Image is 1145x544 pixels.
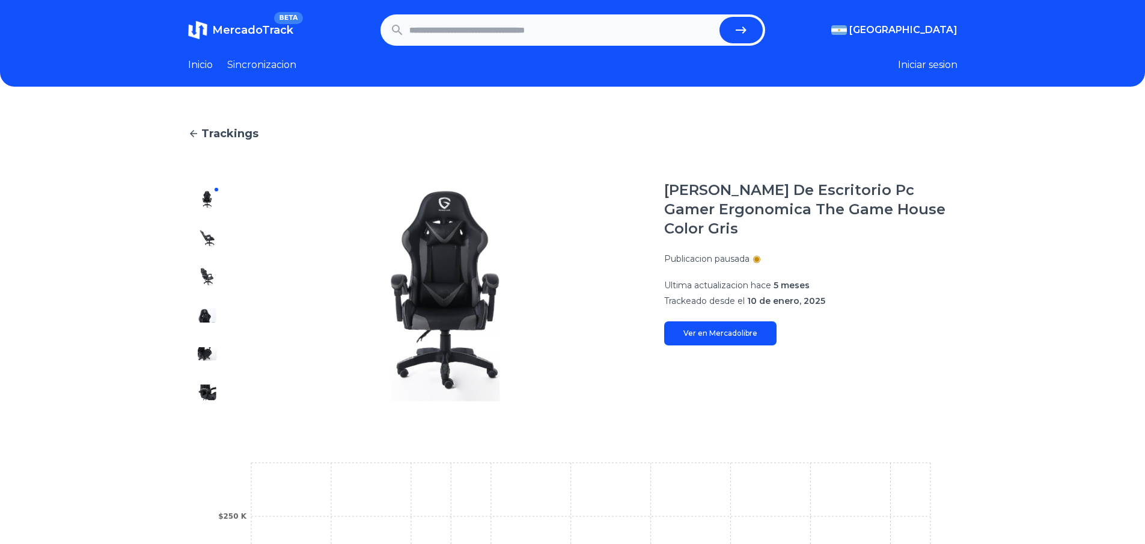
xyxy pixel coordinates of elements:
[188,58,213,72] a: Inicio
[664,280,771,291] span: Ultima actualizacion hace
[212,23,293,37] span: MercadoTrack
[198,190,217,209] img: Sillas De Escritorio Pc Gamer Ergonomica The Game House Color Gris
[218,512,247,521] tspan: $250 K
[201,125,258,142] span: Trackings
[188,125,957,142] a: Trackings
[664,253,750,265] p: Publicacion pausada
[274,12,302,24] span: BETA
[188,20,207,40] img: MercadoTrack
[831,23,957,37] button: [GEOGRAPHIC_DATA]
[198,267,217,286] img: Sillas De Escritorio Pc Gamer Ergonomica The Game House Color Gris
[198,229,217,248] img: Sillas De Escritorio Pc Gamer Ergonomica The Game House Color Gris
[664,321,777,345] a: Ver en Mercadolibre
[831,25,847,35] img: Argentina
[849,23,957,37] span: [GEOGRAPHIC_DATA]
[198,344,217,363] img: Sillas De Escritorio Pc Gamer Ergonomica The Game House Color Gris
[251,181,640,412] img: Sillas De Escritorio Pc Gamer Ergonomica The Game House Color Gris
[774,280,810,291] span: 5 meses
[664,295,745,306] span: Trackeado desde el
[188,20,293,40] a: MercadoTrackBETA
[898,58,957,72] button: Iniciar sesion
[227,58,296,72] a: Sincronizacion
[664,181,957,238] h1: [PERSON_NAME] De Escritorio Pc Gamer Ergonomica The Game House Color Gris
[747,295,825,306] span: 10 de enero, 2025
[198,306,217,325] img: Sillas De Escritorio Pc Gamer Ergonomica The Game House Color Gris
[198,383,217,402] img: Sillas De Escritorio Pc Gamer Ergonomica The Game House Color Gris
